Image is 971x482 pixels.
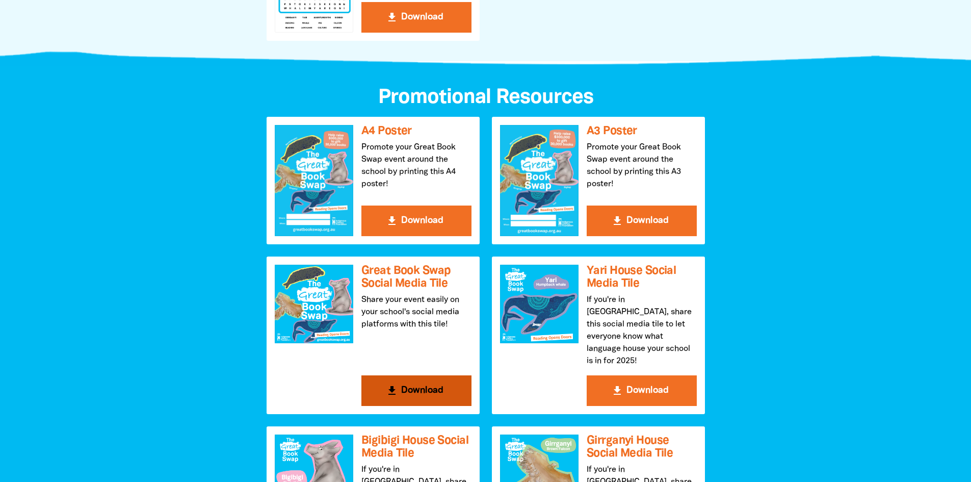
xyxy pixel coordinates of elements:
img: Yari House Social Media Tile [500,265,579,343]
img: A3 Poster [500,125,579,236]
i: get_app [386,385,398,397]
h3: Girrganyi House Social Media Tile [587,435,697,460]
h3: Bigibigi House Social Media Tile [361,435,471,460]
button: get_app Download [361,206,471,236]
button: get_app Download [361,2,471,33]
button: get_app Download [587,375,697,406]
h3: A4 Poster [361,125,471,138]
h3: Yari House Social Media Tile [587,265,697,290]
img: Great Book Swap Social Media Tile [275,265,353,343]
i: get_app [611,385,623,397]
h3: A3 Poster [587,125,697,138]
i: get_app [386,215,398,227]
i: get_app [386,11,398,23]
h3: Great Book Swap Social Media Tile [361,265,471,290]
button: get_app Download [361,375,471,406]
i: get_app [611,215,623,227]
img: A4 Poster [275,125,353,236]
button: get_app Download [587,206,697,236]
span: Promotional Resources [378,88,593,107]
